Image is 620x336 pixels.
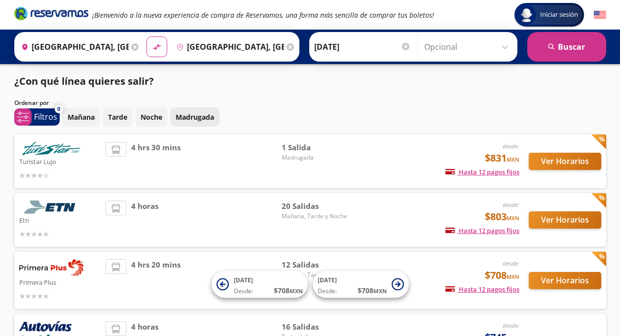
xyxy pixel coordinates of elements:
span: 16 Salidas [282,321,351,333]
small: MXN [507,156,519,163]
em: ¡Bienvenido a la nueva experiencia de compra de Reservamos, una forma más sencilla de comprar tus... [92,10,434,20]
button: Ver Horarios [529,272,601,289]
button: Noche [135,107,168,127]
button: [DATE]Desde:$708MXN [313,271,409,298]
p: Ordenar por [14,99,49,107]
button: English [594,9,606,21]
em: desde: [503,142,519,150]
input: Buscar Origen [17,34,129,59]
p: ¿Con qué línea quieres salir? [14,74,154,89]
span: 1 Salida [282,142,351,153]
img: Turistar Lujo [19,142,83,155]
span: Hasta 12 pagos fijos [445,168,519,176]
span: $ 708 [358,285,387,296]
span: Hasta 12 pagos fijos [445,226,519,235]
input: Opcional [424,34,512,59]
em: desde: [503,259,519,268]
button: Mañana [62,107,100,127]
span: 4 horas [131,201,158,239]
small: MXN [290,287,303,295]
small: MXN [373,287,387,295]
button: Ver Horarios [529,153,601,170]
input: Buscar Destino [173,34,284,59]
span: 0 [57,105,60,113]
span: $803 [485,209,519,224]
em: desde: [503,321,519,330]
small: MXN [507,273,519,280]
span: $831 [485,151,519,166]
p: Madrugada [176,112,214,122]
button: 0Filtros [14,108,60,126]
span: [DATE] [234,276,253,284]
p: Noche [141,112,162,122]
p: Filtros [34,111,57,123]
span: 12 Salidas [282,259,351,270]
button: Buscar [527,32,606,62]
span: Iniciar sesión [536,10,582,20]
img: Etn [19,201,83,214]
p: Tarde [108,112,127,122]
p: Mañana [68,112,95,122]
span: $ 708 [274,285,303,296]
small: MXN [507,214,519,222]
input: Elegir Fecha [314,34,411,59]
span: Desde: [318,287,337,296]
img: Primera Plus [19,259,83,276]
span: Desde: [234,287,253,296]
span: Mañana, Tarde y Noche [282,212,351,221]
button: [DATE]Desde:$708MXN [212,271,308,298]
p: Etn [19,214,101,226]
p: Turistar Lujo [19,155,101,167]
button: Tarde [103,107,133,127]
span: Madrugada [282,153,351,162]
p: Primera Plus [19,276,101,288]
span: 4 hrs 30 mins [131,142,181,181]
span: $708 [485,268,519,283]
span: Hasta 12 pagos fijos [445,285,519,294]
a: Brand Logo [14,6,88,24]
span: [DATE] [318,276,337,284]
button: Madrugada [170,107,219,127]
span: 20 Salidas [282,201,351,212]
button: Ver Horarios [529,211,601,229]
i: Brand Logo [14,6,88,21]
em: desde: [503,201,519,209]
span: 4 hrs 20 mins [131,259,181,302]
